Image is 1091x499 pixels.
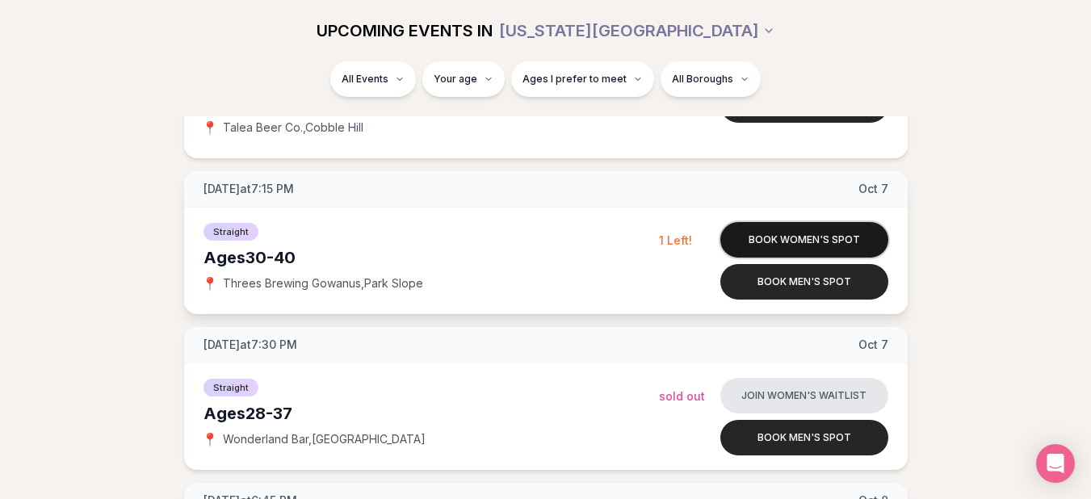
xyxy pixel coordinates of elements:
span: [DATE] at 7:15 PM [204,181,294,197]
span: All Boroughs [672,73,733,86]
span: Ages I prefer to meet [522,73,627,86]
span: [DATE] at 7:30 PM [204,337,297,353]
button: [US_STATE][GEOGRAPHIC_DATA] [499,13,775,48]
button: Your age [422,61,505,97]
span: Your age [434,73,477,86]
span: 📍 [204,433,216,446]
button: All Boroughs [661,61,761,97]
span: 📍 [204,121,216,134]
span: Threes Brewing Gowanus , Park Slope [223,275,423,291]
span: Sold Out [659,389,705,403]
span: Oct 7 [858,181,888,197]
button: Join women's waitlist [720,378,888,413]
span: Straight [204,379,258,396]
span: Talea Beer Co. , Cobble Hill [223,120,363,136]
span: Oct 7 [858,337,888,353]
button: All Events [330,61,416,97]
div: Ages 30-40 [204,246,659,269]
div: Ages 28-37 [204,402,659,425]
span: Straight [204,223,258,241]
span: 1 Left! [659,233,692,247]
span: All Events [342,73,388,86]
button: Book women's spot [720,222,888,258]
span: Wonderland Bar , [GEOGRAPHIC_DATA] [223,431,426,447]
button: Book men's spot [720,264,888,300]
button: Ages I prefer to meet [511,61,654,97]
span: 📍 [204,277,216,290]
div: Open Intercom Messenger [1036,444,1075,483]
button: Book men's spot [720,420,888,455]
span: UPCOMING EVENTS IN [317,19,493,42]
